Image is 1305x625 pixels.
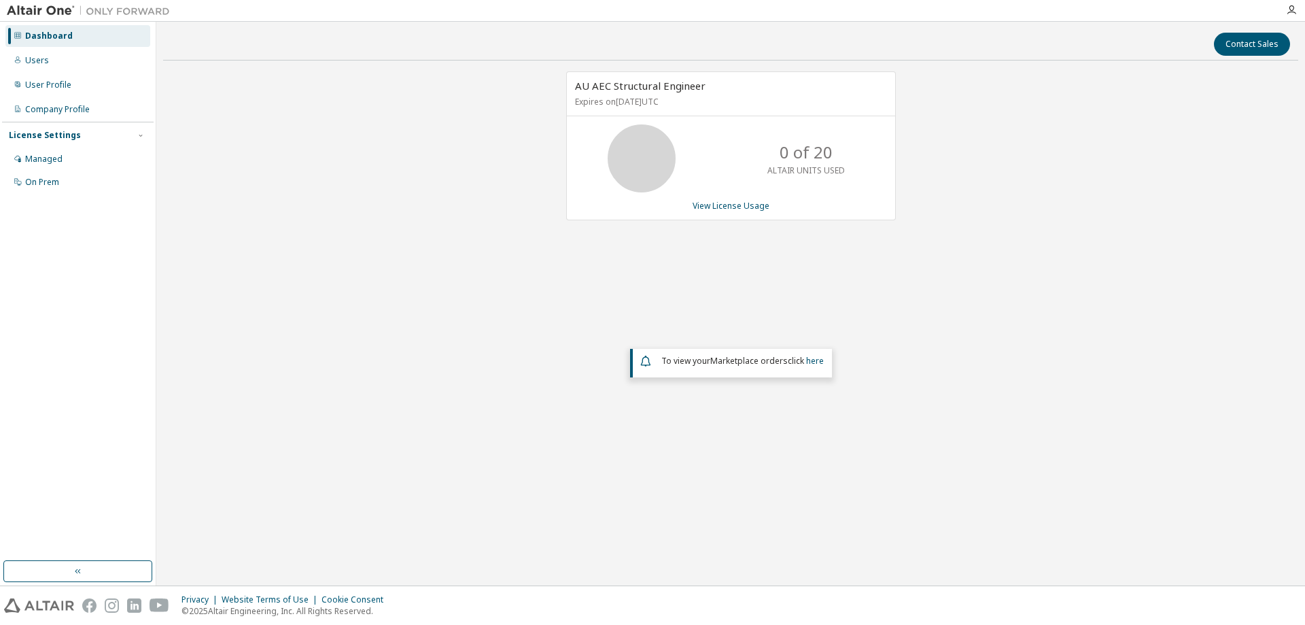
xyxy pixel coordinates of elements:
[181,594,222,605] div: Privacy
[661,355,824,367] span: To view your click
[1214,33,1290,56] button: Contact Sales
[767,165,845,176] p: ALTAIR UNITS USED
[222,594,321,605] div: Website Terms of Use
[693,200,769,212] a: View License Usage
[4,598,74,613] img: altair_logo.svg
[25,80,71,90] div: User Profile
[105,598,119,613] img: instagram.svg
[181,605,391,617] p: © 2025 Altair Engineering, Inc. All Rights Reserved.
[806,355,824,367] a: here
[25,55,49,66] div: Users
[7,4,177,18] img: Altair One
[150,598,169,613] img: youtube.svg
[127,598,141,613] img: linkedin.svg
[9,130,81,141] div: License Settings
[25,104,90,115] div: Company Profile
[82,598,97,613] img: facebook.svg
[710,355,788,367] em: Marketplace orders
[321,594,391,605] div: Cookie Consent
[575,79,706,92] span: AU AEC Structural Engineer
[25,177,59,188] div: On Prem
[575,96,884,107] p: Expires on [DATE] UTC
[25,31,73,41] div: Dashboard
[780,141,833,164] p: 0 of 20
[25,154,63,165] div: Managed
